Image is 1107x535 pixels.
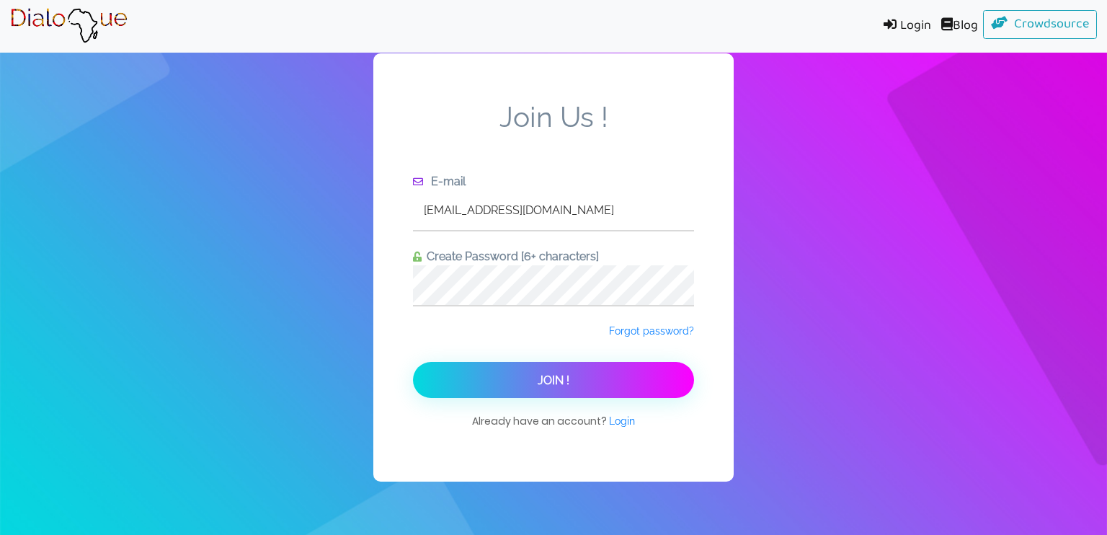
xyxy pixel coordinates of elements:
[538,373,569,387] span: Join !
[873,10,936,43] a: Login
[609,414,635,428] a: Login
[422,249,599,263] span: Create Password [6+ characters]
[983,10,1098,39] a: Crowdsource
[413,100,694,173] span: Join Us !
[413,190,694,230] input: Enter e-mail
[936,10,983,43] a: Blog
[609,325,694,337] span: Forgot password?
[609,324,694,338] a: Forgot password?
[10,8,128,44] img: Brand
[609,415,635,427] span: Login
[472,413,635,443] span: Already have an account?
[413,362,694,398] button: Join !
[426,174,466,188] span: E-mail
